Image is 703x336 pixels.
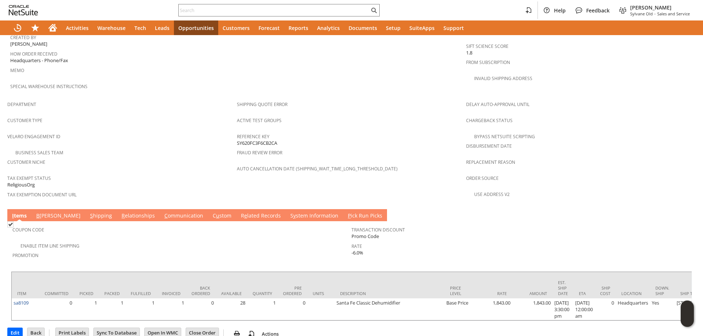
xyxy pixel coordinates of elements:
[466,159,515,165] a: Replacement reason
[14,299,29,306] a: sa8109
[466,143,512,149] a: Disbursement Date
[13,23,22,32] svg: Recent Records
[443,24,464,31] span: Support
[48,23,57,32] svg: Home
[254,20,284,35] a: Forecast
[595,298,616,320] td: 0
[120,212,157,220] a: Relationships
[12,212,14,219] span: I
[45,291,68,296] div: Committed
[10,57,68,64] span: Headquarters - Phone/Fax
[258,24,280,31] span: Forecast
[130,20,150,35] a: Tech
[518,291,547,296] div: Amount
[174,20,218,35] a: Opportunities
[382,20,405,35] a: Setup
[104,291,120,296] div: Packed
[93,20,130,35] a: Warehouse
[7,159,45,165] a: Customer Niche
[289,212,340,220] a: System Information
[348,212,351,219] span: P
[131,291,151,296] div: Fulfilled
[7,221,14,227] img: Checked
[36,212,40,219] span: B
[10,83,88,90] a: Special Warehouse Instructions
[616,298,650,320] td: Headquarters
[630,11,653,16] span: Sylvane Old
[681,314,694,327] span: Oracle Guided Learning Widget. To move around, please hold and drag
[445,298,472,320] td: Base Price
[15,150,63,156] a: Business Sales Team
[450,285,466,296] div: Price Level
[369,6,378,15] svg: Search
[477,291,507,296] div: Rate
[216,212,219,219] span: u
[9,5,38,15] svg: logo
[17,291,34,296] div: Item
[239,212,283,220] a: Related Records
[156,298,186,320] td: 1
[237,140,277,147] span: SY620FC3F6CB2CA
[466,49,472,56] span: 1.8
[335,298,445,320] td: Santa Fe Classic Dehumidifier
[247,298,278,320] td: 1
[221,291,242,296] div: Available
[7,117,42,124] a: Customer Type
[466,117,513,124] a: Chargeback Status
[681,301,694,327] iframe: Click here to launch Oracle Guided Learning Help Panel
[97,24,126,31] span: Warehouse
[34,212,82,220] a: B[PERSON_NAME]
[125,298,156,320] td: 1
[466,43,509,49] a: Sift Science Score
[237,117,282,124] a: Active Test Groups
[278,298,307,320] td: 0
[474,75,532,82] a: Invalid Shipping Address
[237,101,287,107] a: Shipping Quote Error
[466,101,529,107] a: Delay Auto-Approval Until
[586,7,610,14] span: Feedback
[178,24,214,31] span: Opportunities
[346,212,384,220] a: Pick Run Picks
[409,24,435,31] span: SuiteApps
[99,298,125,320] td: 1
[7,133,60,140] a: Velaro Engagement ID
[122,212,125,219] span: R
[621,291,644,296] div: Location
[600,285,610,296] div: Ship Cost
[284,20,313,35] a: Reports
[7,181,35,188] span: ReligiousOrg
[7,192,77,198] a: Tax Exemption Document URL
[223,24,250,31] span: Customers
[474,191,510,197] a: Use Address V2
[66,24,89,31] span: Activities
[216,298,247,320] td: 28
[313,291,329,296] div: Units
[405,20,439,35] a: SuiteApps
[44,20,62,35] a: Home
[179,6,369,15] input: Search
[74,298,99,320] td: 1
[553,298,573,320] td: [DATE] 3:30:00 pm
[9,20,26,35] a: Recent Records
[10,34,36,41] a: Created By
[10,51,57,57] a: How Order Received
[682,211,691,219] a: Unrolled view on
[163,212,205,220] a: Communication
[554,7,566,14] span: Help
[630,4,690,11] span: [PERSON_NAME]
[466,175,499,181] a: Order Source
[10,212,29,220] a: Items
[317,24,340,31] span: Analytics
[21,243,79,249] a: Enable Item Line Shipping
[253,291,272,296] div: Quantity
[155,24,170,31] span: Leads
[211,212,233,220] a: Custom
[237,166,398,172] a: Auto Cancellation Date (shipping_wait_time_long_threshold_date)
[654,11,656,16] span: -
[244,212,247,219] span: e
[79,291,93,296] div: Picked
[7,101,36,107] a: Department
[293,212,296,219] span: y
[12,227,44,233] a: Coupon Code
[191,285,210,296] div: Back Ordered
